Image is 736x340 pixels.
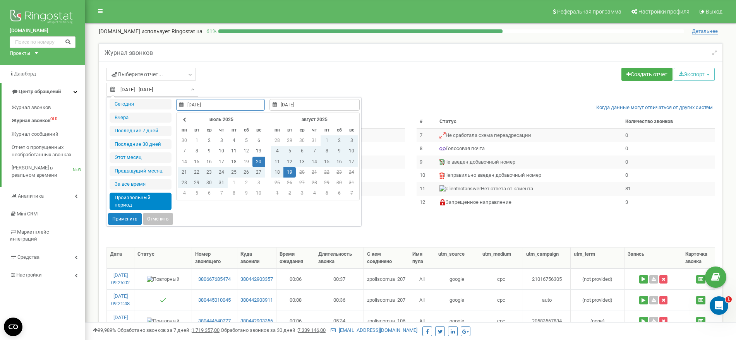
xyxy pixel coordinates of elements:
[147,276,180,283] img: Повторный
[134,248,192,268] th: Статус
[93,327,116,333] span: 99,989%
[333,135,345,146] td: 2
[296,125,308,135] th: ср
[706,9,722,15] span: Выход
[228,146,240,156] td: 11
[439,159,444,165] img: Не введен добавочный номер
[296,157,308,167] td: 13
[622,128,715,142] td: 0
[12,144,81,158] span: Отчет о пропущенных необработанных звонках
[190,125,203,135] th: вт
[141,28,202,34] span: использует Ringostat на
[333,125,345,135] th: сб
[439,146,446,152] img: Голосовая почта
[178,178,190,188] td: 28
[240,135,252,146] td: 5
[110,179,172,190] li: За все время
[479,289,523,310] td: cpc
[111,272,130,285] a: [DATE] 09:25:02
[190,178,203,188] td: 29
[659,296,667,304] button: Удалить запись
[345,157,358,167] td: 17
[271,178,283,188] td: 25
[692,28,718,34] span: Детальнее
[321,178,333,188] td: 29
[203,125,215,135] th: ср
[296,135,308,146] td: 30
[19,89,61,94] span: Центр обращений
[436,155,622,169] td: Не введен добавочный номер
[228,125,240,135] th: пт
[12,164,73,179] span: [PERSON_NAME] в реальном времени
[321,146,333,156] td: 8
[649,317,658,325] a: Скачать
[276,268,315,289] td: 00:06
[479,311,523,331] td: cpc
[228,188,240,198] td: 8
[12,131,58,138] span: Журнал сообщений
[203,135,215,146] td: 2
[190,188,203,198] td: 5
[409,268,435,289] td: All
[107,248,134,268] th: Дата
[321,125,333,135] th: пт
[215,157,228,167] td: 17
[435,248,479,268] th: utm_source
[479,268,523,289] td: cpc
[333,167,345,178] td: 23
[18,193,44,199] span: Аналитика
[16,272,42,278] span: Настройки
[345,125,358,135] th: вс
[178,157,190,167] td: 14
[439,132,446,138] img: Не сработала схема переадресации
[333,178,345,188] td: 30
[252,167,265,178] td: 27
[333,188,345,198] td: 6
[215,167,228,178] td: 24
[240,125,252,135] th: сб
[296,178,308,188] td: 27
[271,188,283,198] td: 1
[12,101,85,114] a: Журнал звонков
[649,296,658,304] a: Скачать
[190,114,252,125] th: июль 2025
[110,152,172,163] li: Этот месяц
[195,297,233,304] a: 380445010045
[203,188,215,198] td: 6
[106,217,715,224] p: : 9324
[571,248,624,268] th: utm_term
[14,71,36,77] span: Дашборд
[283,114,345,125] th: август 2025
[10,229,49,242] span: Маркетплейс интеграций
[12,141,85,161] a: Отчет о пропущенных необработанных звонках
[321,157,333,167] td: 15
[436,128,622,142] td: Не сработала схема переадресации
[321,188,333,198] td: 5
[283,178,296,188] td: 26
[315,311,364,331] td: 05:34
[283,125,296,135] th: вт
[105,50,153,56] h5: Журнал звонков
[237,248,276,268] th: Куда звонили
[195,276,233,283] a: 380667685474
[178,135,190,146] td: 30
[417,115,437,128] th: #
[178,146,190,156] td: 7
[283,188,296,198] td: 2
[202,27,218,35] p: 61 %
[12,161,85,182] a: [PERSON_NAME] в реальном времениNEW
[228,178,240,188] td: 1
[417,142,437,155] td: 8
[436,196,622,209] td: Запрещенное направление
[435,289,479,310] td: google
[221,327,326,333] span: Обработано звонков за 30 дней :
[345,167,358,178] td: 24
[435,311,479,331] td: google
[283,146,296,156] td: 5
[252,178,265,188] td: 3
[276,289,315,310] td: 00:08
[439,185,481,193] img: Нет ответа от клиента
[409,248,435,268] th: Имя пула
[110,113,172,123] li: Вчера
[178,167,190,178] td: 21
